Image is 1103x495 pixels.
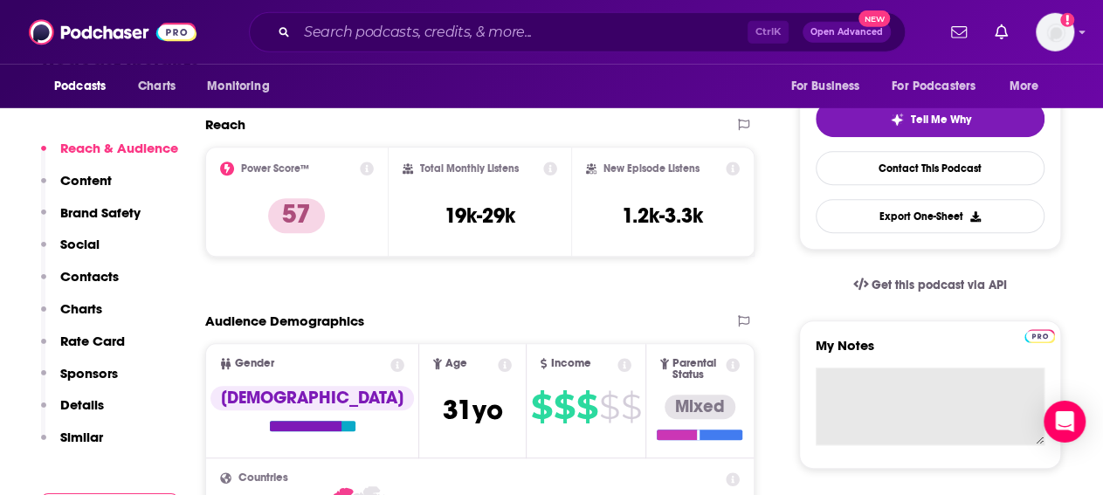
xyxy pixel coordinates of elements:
span: Countries [238,472,288,484]
a: Contact This Podcast [816,151,1044,185]
a: Show notifications dropdown [988,17,1015,47]
input: Search podcasts, credits, & more... [297,18,748,46]
span: Gender [235,358,274,369]
span: Monitoring [207,74,269,99]
p: Rate Card [60,333,125,349]
button: Open AdvancedNew [803,22,891,43]
p: Content [60,172,112,189]
h2: Power Score™ [241,162,309,175]
span: $ [621,393,641,421]
img: User Profile [1036,13,1074,52]
p: Charts [60,300,102,317]
svg: Add a profile image [1060,13,1074,27]
span: Ctrl K [748,21,789,44]
img: Podchaser - Follow, Share and Rate Podcasts [29,16,196,49]
img: tell me why sparkle [890,113,904,127]
h2: Audience Demographics [205,313,364,329]
button: open menu [42,70,128,103]
div: Search podcasts, credits, & more... [249,12,906,52]
img: Podchaser Pro [1024,329,1055,343]
button: open menu [880,70,1001,103]
a: Get this podcast via API [839,264,1021,306]
span: $ [576,393,597,421]
span: Parental Status [672,358,722,381]
label: My Notes [816,337,1044,368]
button: Show profile menu [1036,13,1074,52]
button: Brand Safety [41,204,141,237]
span: $ [531,393,552,421]
p: Contacts [60,268,119,285]
button: Rate Card [41,333,125,365]
button: Content [41,172,112,204]
h2: Reach [205,116,245,133]
span: Get this podcast via API [872,278,1007,292]
span: Logged in as dcorvasce [1036,13,1074,52]
div: [DEMOGRAPHIC_DATA] [210,386,414,410]
span: New [858,10,890,27]
a: Show notifications dropdown [944,17,974,47]
span: $ [599,393,619,421]
button: Details [41,396,104,429]
p: Social [60,236,100,252]
a: Pro website [1024,327,1055,343]
a: Charts [127,70,186,103]
button: Reach & Audience [41,140,178,172]
span: Tell Me Why [911,113,971,127]
h3: 19k-29k [445,203,515,229]
p: Brand Safety [60,204,141,221]
span: For Business [790,74,859,99]
button: open menu [195,70,292,103]
p: Similar [60,429,103,445]
button: Sponsors [41,365,118,397]
p: 57 [268,198,325,233]
h3: 1.2k-3.3k [622,203,703,229]
div: Mixed [665,395,735,419]
p: Sponsors [60,365,118,382]
h2: New Episode Listens [603,162,700,175]
span: Open Advanced [810,28,883,37]
button: open menu [778,70,881,103]
button: Similar [41,429,103,461]
button: Charts [41,300,102,333]
button: open menu [997,70,1061,103]
button: Social [41,236,100,268]
span: More [1010,74,1039,99]
p: Details [60,396,104,413]
div: Open Intercom Messenger [1044,401,1086,443]
span: For Podcasters [892,74,975,99]
button: Contacts [41,268,119,300]
p: Reach & Audience [60,140,178,156]
span: $ [554,393,575,421]
span: 31 yo [443,393,503,427]
button: Export One-Sheet [816,199,1044,233]
span: Charts [138,74,176,99]
button: tell me why sparkleTell Me Why [816,100,1044,137]
span: Podcasts [54,74,106,99]
span: Age [445,358,467,369]
span: Income [550,358,590,369]
h2: Total Monthly Listens [420,162,519,175]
